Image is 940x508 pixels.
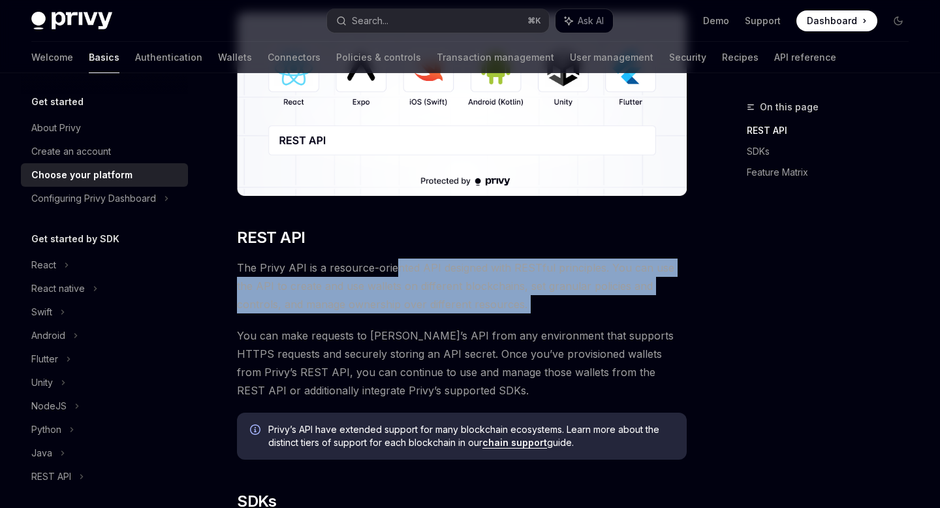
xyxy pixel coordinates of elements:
[747,141,919,162] a: SDKs
[31,120,81,136] div: About Privy
[21,140,188,163] a: Create an account
[268,423,674,449] span: Privy’s API have extended support for many blockchain ecosystems. Learn more about the distinct t...
[31,281,85,296] div: React native
[31,469,71,484] div: REST API
[556,9,613,33] button: Ask AI
[250,424,263,437] svg: Info
[570,42,653,73] a: User management
[437,42,554,73] a: Transaction management
[760,99,819,115] span: On this page
[745,14,781,27] a: Support
[31,445,52,461] div: Java
[807,14,857,27] span: Dashboard
[31,191,156,206] div: Configuring Privy Dashboard
[31,167,133,183] div: Choose your platform
[135,42,202,73] a: Authentication
[237,326,687,400] span: You can make requests to [PERSON_NAME]’s API from any environment that supports HTTPS requests an...
[747,162,919,183] a: Feature Matrix
[31,12,112,30] img: dark logo
[21,163,188,187] a: Choose your platform
[31,94,84,110] h5: Get started
[336,42,421,73] a: Policies & controls
[31,304,52,320] div: Swift
[31,257,56,273] div: React
[703,14,729,27] a: Demo
[774,42,836,73] a: API reference
[482,437,547,449] a: chain support
[352,13,388,29] div: Search...
[31,144,111,159] div: Create an account
[31,422,61,437] div: Python
[218,42,252,73] a: Wallets
[888,10,909,31] button: Toggle dark mode
[747,120,919,141] a: REST API
[237,227,305,248] span: REST API
[669,42,706,73] a: Security
[31,398,67,414] div: NodeJS
[89,42,119,73] a: Basics
[268,42,321,73] a: Connectors
[722,42,759,73] a: Recipes
[578,14,604,27] span: Ask AI
[327,9,548,33] button: Search...⌘K
[237,12,687,196] img: images/Platform2.png
[237,259,687,313] span: The Privy API is a resource-oriented API designed with RESTful principles. You can use the API to...
[31,351,58,367] div: Flutter
[31,231,119,247] h5: Get started by SDK
[31,42,73,73] a: Welcome
[31,328,65,343] div: Android
[31,375,53,390] div: Unity
[527,16,541,26] span: ⌘ K
[21,116,188,140] a: About Privy
[796,10,877,31] a: Dashboard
